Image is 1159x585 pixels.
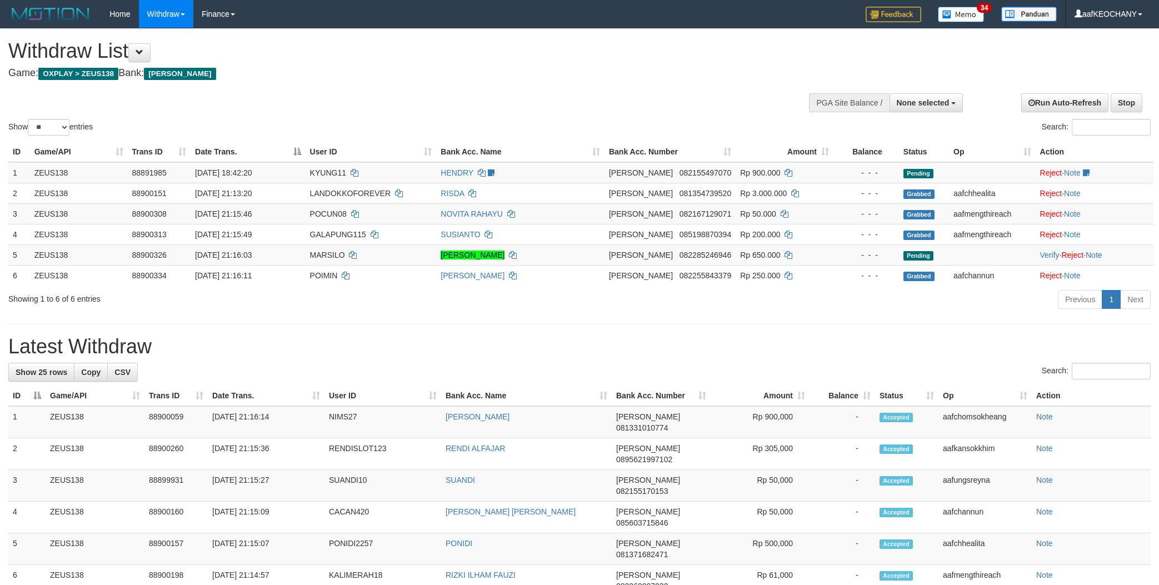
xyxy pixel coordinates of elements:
td: aafchannun [938,502,1032,533]
td: - [810,438,875,470]
td: ZEUS138 [46,438,144,470]
span: [PERSON_NAME] [616,539,680,548]
span: Accepted [880,508,913,517]
a: [PERSON_NAME] [441,271,504,280]
td: 2 [8,183,30,203]
span: Show 25 rows [16,368,67,377]
span: [DATE] 21:16:11 [195,271,252,280]
th: Bank Acc. Name: activate to sort column ascending [436,142,605,162]
a: Verify [1040,251,1060,259]
td: - [810,502,875,533]
td: PONIDI2257 [324,533,441,565]
span: Copy 0895621997102 to clipboard [616,455,672,464]
td: 4 [8,502,46,533]
td: - [810,470,875,502]
td: aafmengthireach [949,203,1035,224]
a: Copy [74,363,108,382]
a: NOVITA RAHAYU [441,209,503,218]
td: Rp 50,000 [711,502,810,533]
a: SUSIANTO [441,230,480,239]
td: aafmengthireach [949,224,1035,244]
td: 88900059 [144,406,208,438]
td: ZEUS138 [30,244,128,265]
span: Rp 650.000 [740,251,780,259]
div: - - - [838,188,895,199]
th: Status [899,142,949,162]
th: Date Trans.: activate to sort column ascending [208,386,324,406]
a: SUANDI [446,476,475,484]
img: Button%20Memo.svg [938,7,985,22]
td: [DATE] 21:15:07 [208,533,324,565]
span: Rp 200.000 [740,230,780,239]
span: [PERSON_NAME] [609,251,673,259]
span: Grabbed [903,231,935,240]
td: 88899931 [144,470,208,502]
a: [PERSON_NAME] [446,412,509,421]
div: - - - [838,249,895,261]
td: [DATE] 21:16:14 [208,406,324,438]
span: [DATE] 21:13:20 [195,189,252,198]
td: 88900160 [144,502,208,533]
td: ZEUS138 [46,502,144,533]
a: PONIDI [446,539,472,548]
th: ID: activate to sort column descending [8,386,46,406]
a: Next [1120,290,1151,309]
span: Accepted [880,539,913,549]
a: RENDI ALFAJAR [446,444,505,453]
td: aafkansokkhim [938,438,1032,470]
span: Rp 3.000.000 [740,189,787,198]
td: Rp 305,000 [711,438,810,470]
td: aafchhealita [938,533,1032,565]
td: ZEUS138 [30,224,128,244]
span: CSV [114,368,131,377]
th: ID [8,142,30,162]
td: · · [1036,244,1153,265]
span: Copy 082155170153 to clipboard [616,487,668,496]
th: Action [1032,386,1151,406]
td: [DATE] 21:15:27 [208,470,324,502]
a: RIZKI ILHAM FAUZI [446,571,516,579]
th: Bank Acc. Name: activate to sort column ascending [441,386,612,406]
td: · [1036,162,1153,183]
td: 5 [8,533,46,565]
span: Copy 082167129071 to clipboard [680,209,731,218]
a: Note [1036,507,1053,516]
td: Rp 500,000 [711,533,810,565]
span: [PERSON_NAME] [609,271,673,280]
span: Accepted [880,476,913,486]
span: Copy 081371682471 to clipboard [616,550,668,559]
span: [PERSON_NAME] [616,444,680,453]
span: [PERSON_NAME] [616,507,680,516]
span: [PERSON_NAME] [609,230,673,239]
span: 88900334 [132,271,167,280]
td: - [810,533,875,565]
a: Show 25 rows [8,363,74,382]
span: [PERSON_NAME] [616,571,680,579]
td: aafchomsokheang [938,406,1032,438]
td: aafchannun [949,265,1035,286]
td: · [1036,224,1153,244]
a: Note [1064,209,1081,218]
a: Run Auto-Refresh [1021,93,1108,112]
a: Reject [1040,209,1062,218]
td: aafungsreyna [938,470,1032,502]
span: Pending [903,169,933,178]
th: Balance: activate to sort column ascending [810,386,875,406]
div: PGA Site Balance / [809,93,889,112]
a: Note [1064,168,1081,177]
a: Note [1086,251,1102,259]
td: NIMS27 [324,406,441,438]
th: User ID: activate to sort column ascending [324,386,441,406]
span: 88900151 [132,189,167,198]
th: Trans ID: activate to sort column ascending [144,386,208,406]
td: ZEUS138 [30,162,128,183]
td: ZEUS138 [30,183,128,203]
th: Bank Acc. Number: activate to sort column ascending [612,386,711,406]
span: POCUN08 [310,209,347,218]
td: Rp 900,000 [711,406,810,438]
td: 88900157 [144,533,208,565]
td: 5 [8,244,30,265]
span: [DATE] 21:15:46 [195,209,252,218]
a: Note [1036,444,1053,453]
td: ZEUS138 [30,265,128,286]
